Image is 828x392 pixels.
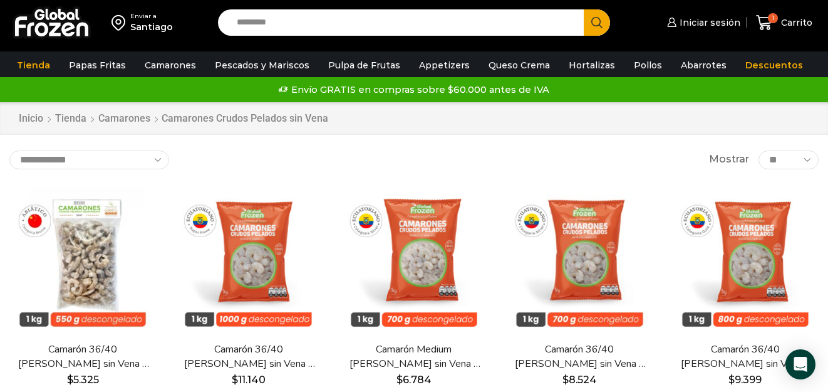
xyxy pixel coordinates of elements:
a: Hortalizas [562,53,621,77]
a: 1 Carrito [753,8,815,38]
a: Abarrotes [675,53,733,77]
a: Descuentos [739,53,809,77]
a: Inicio [18,112,44,126]
a: Camarón 36/40 [PERSON_NAME] sin Vena – Super Prime – Caja 10 kg [182,342,314,371]
a: Pollos [628,53,668,77]
a: Iniciar sesión [664,10,740,35]
button: Search button [584,9,610,36]
span: Iniciar sesión [676,16,740,29]
div: Santiago [130,21,173,33]
a: Camarones [98,112,151,126]
h1: Camarones Crudos Pelados sin Vena [162,112,328,124]
bdi: 8.524 [562,374,597,386]
a: Camarón 36/40 [PERSON_NAME] sin Vena – Gold – Caja 10 kg [679,342,811,371]
span: Carrito [778,16,812,29]
img: address-field-icon.svg [111,12,130,33]
a: Camarón Medium [PERSON_NAME] sin Vena – Silver – Caja 10 kg [348,342,480,371]
a: Pescados y Mariscos [209,53,316,77]
span: $ [562,374,569,386]
span: $ [232,374,238,386]
a: Tienda [54,112,87,126]
a: Camarón 36/40 [PERSON_NAME] sin Vena – Silver – Caja 10 kg [514,342,646,371]
div: Open Intercom Messenger [785,349,815,379]
bdi: 6.784 [396,374,432,386]
span: Mostrar [709,152,749,167]
a: Appetizers [413,53,476,77]
span: $ [67,374,73,386]
bdi: 5.325 [67,374,99,386]
a: Pulpa de Frutas [322,53,406,77]
a: Papas Fritas [63,53,132,77]
nav: Breadcrumb [18,112,328,126]
select: Pedido de la tienda [9,151,169,169]
span: $ [728,374,735,386]
bdi: 11.140 [232,374,266,386]
a: Tienda [11,53,56,77]
div: Enviar a [130,12,173,21]
span: $ [396,374,403,386]
a: Queso Crema [482,53,556,77]
span: 1 [768,13,778,23]
a: Camarón 36/40 [PERSON_NAME] sin Vena – Bronze – Caja 10 kg [17,342,149,371]
a: Camarones [138,53,202,77]
bdi: 9.399 [728,374,762,386]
